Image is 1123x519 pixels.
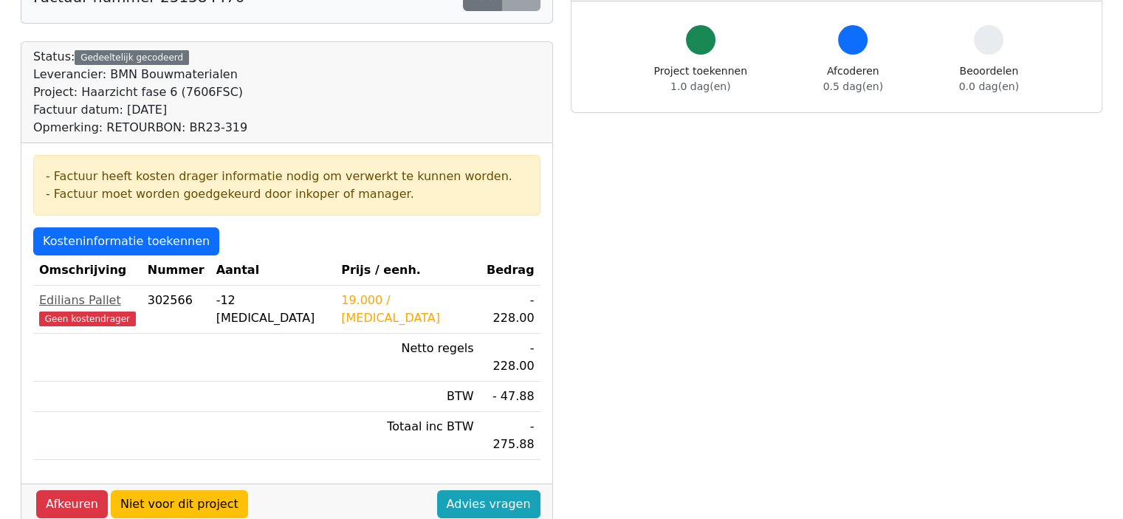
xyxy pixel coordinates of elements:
a: Niet voor dit project [111,490,248,518]
th: Aantal [210,255,336,286]
a: Afkeuren [36,490,108,518]
div: Factuur datum: [DATE] [33,101,247,119]
th: Nummer [142,255,210,286]
td: - 228.00 [479,334,540,382]
td: BTW [335,382,479,412]
td: Netto regels [335,334,479,382]
div: Leverancier: BMN Bouwmaterialen [33,66,247,83]
a: Edilians PalletGeen kostendrager [39,292,136,327]
span: 0.0 dag(en) [959,80,1019,92]
th: Prijs / eenh. [335,255,479,286]
div: Afcoderen [823,63,883,94]
div: Gedeeltelijk gecodeerd [75,50,189,65]
span: Geen kostendrager [39,312,136,326]
div: - Factuur moet worden goedgekeurd door inkoper of manager. [46,185,528,203]
div: 19.000 / [MEDICAL_DATA] [341,292,473,327]
td: Totaal inc BTW [335,412,479,460]
td: - 275.88 [479,412,540,460]
div: Opmerking: RETOURBON: BR23-319 [33,119,247,137]
a: Kosteninformatie toekennen [33,227,219,255]
td: - 47.88 [479,382,540,412]
span: 0.5 dag(en) [823,80,883,92]
div: Edilians Pallet [39,292,136,309]
div: Project: Haarzicht fase 6 (7606FSC) [33,83,247,101]
div: Status: [33,48,247,137]
div: Project toekennen [654,63,747,94]
span: 1.0 dag(en) [670,80,730,92]
a: Advies vragen [437,490,540,518]
td: - 228.00 [479,286,540,334]
th: Bedrag [479,255,540,286]
div: - Factuur heeft kosten drager informatie nodig om verwerkt te kunnen worden. [46,168,528,185]
th: Omschrijving [33,255,142,286]
div: -12 [MEDICAL_DATA] [216,292,330,327]
div: Beoordelen [959,63,1019,94]
td: 302566 [142,286,210,334]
